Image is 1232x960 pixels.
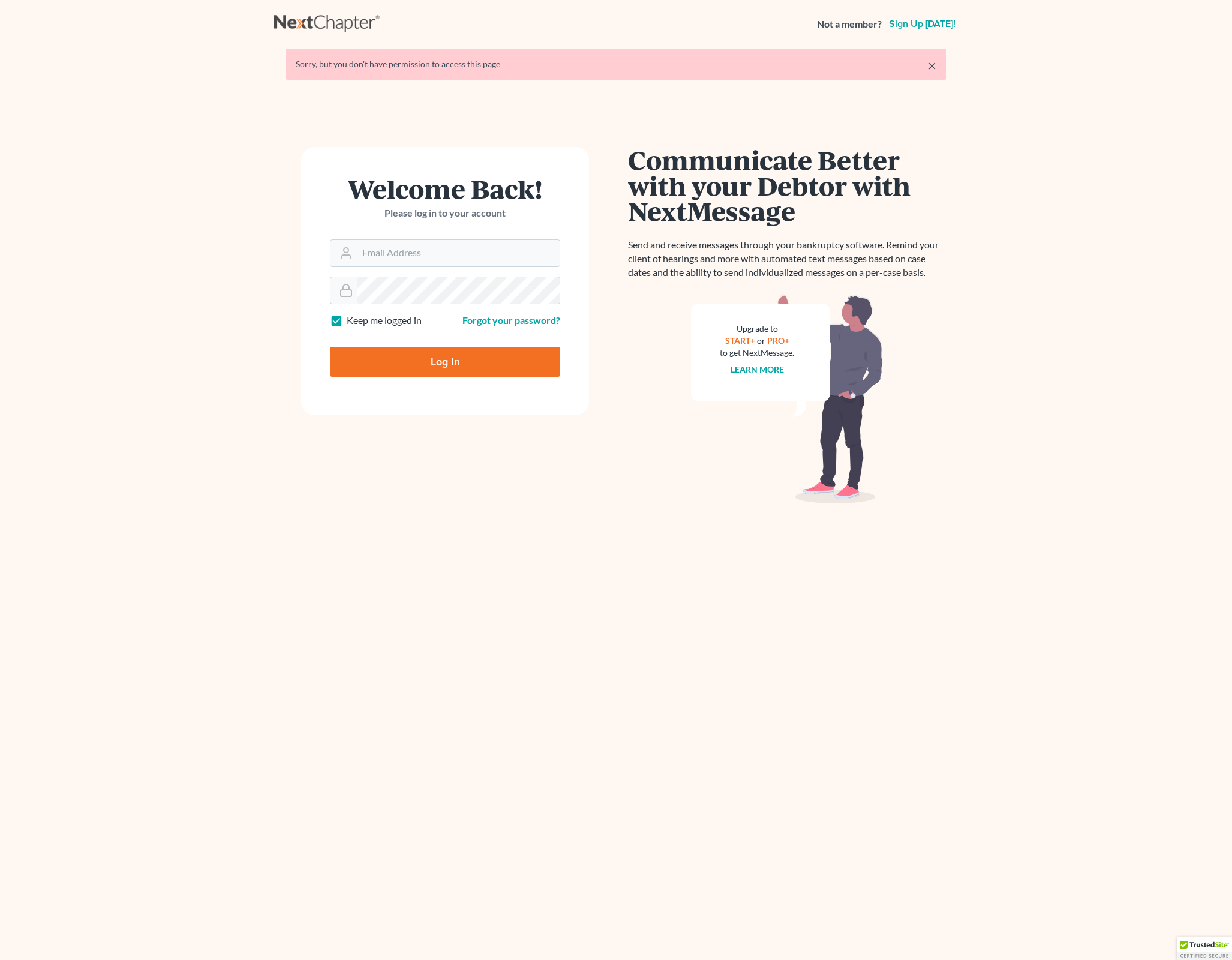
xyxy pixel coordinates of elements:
input: Email Address [357,240,560,266]
a: Learn more [731,364,784,374]
a: PRO+ [767,335,789,346]
div: Upgrade to [720,323,794,335]
p: Send and receive messages through your bankruptcy software. Remind your client of hearings and mo... [628,238,946,280]
a: × [928,58,936,73]
p: Please log in to your account [330,206,560,220]
h1: Welcome Back! [330,176,560,202]
a: Sign up [DATE]! [887,19,958,29]
div: TrustedSite Certified [1177,937,1232,960]
h1: Communicate Better with your Debtor with NextMessage [628,147,946,224]
div: to get NextMessage. [720,347,794,359]
a: START+ [725,335,755,346]
span: or [757,335,765,346]
label: Keep me logged in [347,314,422,328]
div: Sorry, but you don't have permission to access this page [296,58,936,70]
a: Forgot your password? [462,314,560,326]
input: Log In [330,347,560,377]
img: nextmessage_bg-59042aed3d76b12b5cd301f8e5b87938c9018125f34e5fa2b7a6b67550977c72.svg [691,294,883,504]
strong: Not a member? [817,17,882,31]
